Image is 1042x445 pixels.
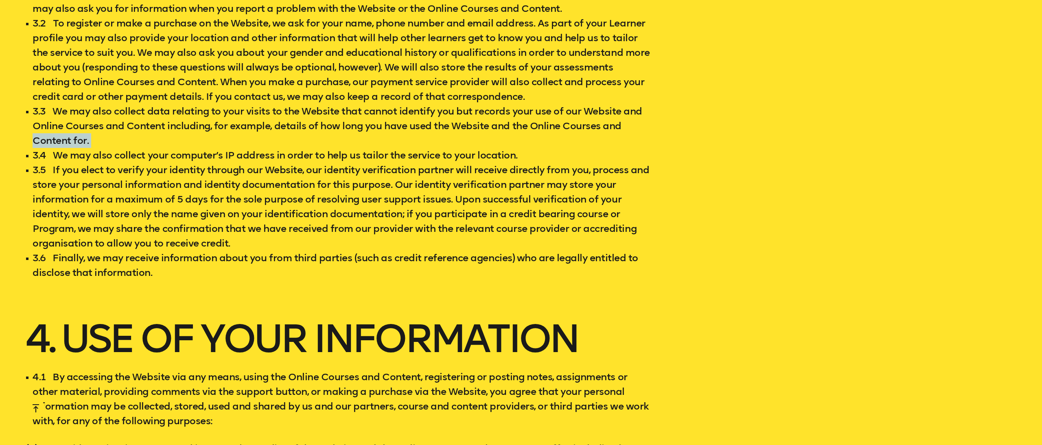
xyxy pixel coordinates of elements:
[26,16,651,104] li: 3.2 To register or make a purchase on the Website, we ask for your name, phone number and email a...
[26,148,651,163] li: 3.4 We may also collect your computer’s IP address in order to help us tailor the service to your...
[26,370,651,428] li: 4.1 By accessing the Website via any means, using the Online Courses and Content, registering or ...
[26,321,651,357] h2: 4. Use of Your Information
[26,163,651,251] li: 3.5 If you elect to verify your identity through our Website, our identity verification partner w...
[26,104,651,148] li: 3.3 We may also collect data relating to your visits to the Website that cannot identify you but ...
[26,251,651,280] li: 3.6 Finally, we may receive information about you from third parties (such as credit reference ag...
